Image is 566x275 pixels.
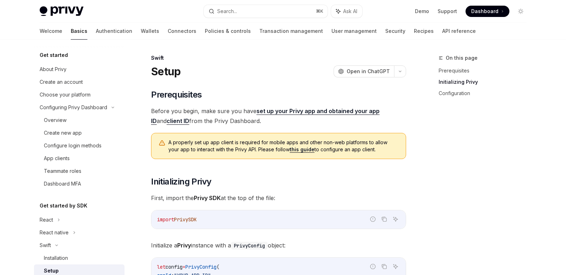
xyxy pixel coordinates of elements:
[40,241,51,250] div: Swift
[331,23,377,40] a: User management
[34,152,125,165] a: App clients
[34,252,125,264] a: Installation
[157,216,174,223] span: import
[34,63,125,76] a: About Privy
[466,6,509,17] a: Dashboard
[380,215,389,224] button: Copy the contents from the code block
[439,76,532,88] a: Initializing Privy
[40,201,87,210] h5: Get started by SDK
[217,7,237,16] div: Search...
[515,6,526,17] button: Toggle dark mode
[216,264,219,270] span: (
[177,242,191,249] strong: Privy
[168,139,399,153] span: A properly set up app client is required for mobile apps and other non-web platforms to allow you...
[34,127,125,139] a: Create new app
[40,216,53,224] div: React
[44,180,81,188] div: Dashboard MFA
[40,90,91,99] div: Choose your platform
[44,129,82,137] div: Create new app
[40,23,62,40] a: Welcome
[34,114,125,127] a: Overview
[34,165,125,177] a: Teammate roles
[204,5,328,18] button: Search...⌘K
[442,23,476,40] a: API reference
[174,216,197,223] span: PrivySDK
[151,193,406,203] span: First, import the at the top of the file:
[166,264,183,270] span: config
[331,5,362,18] button: Ask AI
[96,23,132,40] a: Authentication
[446,54,478,62] span: On this page
[34,139,125,152] a: Configure login methods
[40,103,107,112] div: Configuring Privy Dashboard
[438,8,457,15] a: Support
[44,167,81,175] div: Teammate roles
[347,68,390,75] span: Open in ChatGPT
[40,78,83,86] div: Create an account
[40,6,83,16] img: light logo
[71,23,87,40] a: Basics
[316,8,323,14] span: ⌘ K
[380,262,389,271] button: Copy the contents from the code block
[151,176,211,187] span: Initializing Privy
[40,51,68,59] h5: Get started
[44,267,59,275] div: Setup
[385,23,405,40] a: Security
[259,23,323,40] a: Transaction management
[34,76,125,88] a: Create an account
[44,154,70,163] div: App clients
[368,215,377,224] button: Report incorrect code
[151,89,202,100] span: Prerequisites
[368,262,377,271] button: Report incorrect code
[151,65,180,78] h1: Setup
[471,8,498,15] span: Dashboard
[44,116,67,124] div: Overview
[141,23,159,40] a: Wallets
[439,88,532,99] a: Configuration
[34,88,125,101] a: Choose your platform
[439,65,532,76] a: Prerequisites
[158,140,166,147] svg: Warning
[151,106,406,126] span: Before you begin, make sure you have and from the Privy Dashboard.
[40,228,69,237] div: React native
[157,264,166,270] span: let
[151,54,406,62] div: Swift
[151,240,406,250] span: Initialize a instance with a object:
[168,23,196,40] a: Connectors
[343,8,357,15] span: Ask AI
[334,65,394,77] button: Open in ChatGPT
[205,23,251,40] a: Policies & controls
[194,194,221,201] strong: Privy SDK
[415,8,429,15] a: Demo
[391,215,400,224] button: Ask AI
[231,242,268,250] code: PrivyConfig
[44,141,102,150] div: Configure login methods
[391,262,400,271] button: Ask AI
[40,65,67,74] div: About Privy
[167,117,189,125] a: client ID
[44,254,68,262] div: Installation
[414,23,434,40] a: Recipes
[183,264,185,270] span: =
[34,177,125,190] a: Dashboard MFA
[151,107,380,125] a: set up your Privy app and obtained your app ID
[185,264,216,270] span: PrivyConfig
[290,146,314,153] a: this guide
